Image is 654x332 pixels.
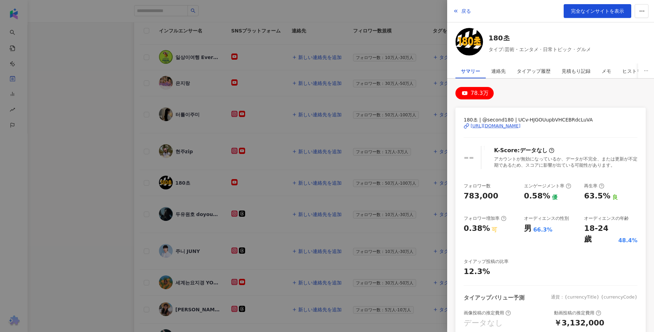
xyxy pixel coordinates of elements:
[584,223,616,245] div: 18-24 歲
[564,4,631,18] a: 完全なインサイトを表示
[494,156,637,168] div: アカウントが無効になっているか、データが不完全、または更新が不定期であるため、スコアに影響が出ている可能性があります。
[551,294,637,302] div: 通貨：{currencyTitle} {currencyCode}
[455,87,494,99] button: 78.3万
[571,8,624,14] span: 完全なインサイトを表示
[612,194,618,201] div: 良
[552,194,557,201] div: 優
[471,123,521,129] div: [URL][DOMAIN_NAME]
[464,215,506,222] div: フォロワー増加率
[461,64,480,78] div: サマリー
[489,46,591,53] span: タイプ:芸術・エンタメ · 日常トピック · グルメ
[464,183,491,189] div: フォロワー数
[464,266,490,277] div: 12.3%
[464,123,637,129] a: [URL][DOMAIN_NAME]
[584,215,629,222] div: オーディエンスの年齢
[562,64,591,78] div: 見積もり記録
[464,258,509,265] div: タイアップ投稿の比率
[520,147,547,154] div: データなし
[464,191,498,202] div: 783,000
[524,191,550,202] div: 0.58%
[554,310,601,316] div: 動画投稿の推定費用
[464,116,637,124] span: 180초 | @second180 | UCv-HJGOUupbVHCEBRdcLuVA
[455,28,483,58] a: KOL Avatar
[461,8,471,14] span: 戻る
[622,64,646,78] div: ヒストリー
[602,64,611,78] div: メモ
[489,33,591,43] a: 180초
[638,64,654,78] button: ellipsis
[455,28,483,56] img: KOL Avatar
[471,88,489,98] div: 78.3万
[464,318,503,329] div: データなし
[584,191,610,202] div: 63.5%
[464,310,511,316] div: 画像投稿の推定費用
[533,226,553,234] div: 66.3%
[494,147,554,154] div: K-Score :
[492,226,497,234] div: 可
[618,237,637,244] div: 48.4%
[453,4,471,18] button: 戻る
[464,223,490,234] div: 0.38%
[524,183,571,189] div: エンゲージメント率
[584,183,604,189] div: 再生率
[491,64,506,78] div: 連絡先
[524,215,569,222] div: オーディエンスの性別
[517,64,551,78] div: タイアップ履歴
[524,223,532,234] div: 男
[464,148,474,167] div: --
[644,68,648,73] span: ellipsis
[464,294,524,302] div: タイアップバリュー予測
[554,318,604,329] div: ￥3,132,000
